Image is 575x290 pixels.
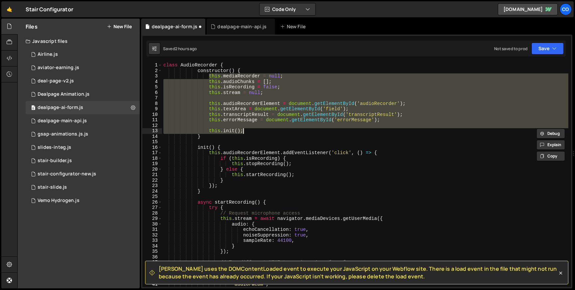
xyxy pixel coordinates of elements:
div: 24 [142,189,162,194]
div: 23 [142,183,162,189]
div: New File [280,23,308,30]
div: 15 [142,139,162,145]
a: [DOMAIN_NAME] [498,3,558,15]
div: 33 [142,238,162,243]
div: slides-integ.js [38,145,71,150]
div: 1 [142,62,162,68]
div: 4 [142,79,162,85]
div: 37 [142,260,162,265]
div: 22 [142,178,162,183]
button: New File [107,24,132,29]
div: 21 [142,172,162,178]
button: Code Only [260,3,315,15]
a: 🤙 [1,1,18,17]
div: 39 [142,271,162,276]
div: aviator-earning.js [38,65,79,71]
div: 5799/43929.js [26,74,140,88]
div: 5799/46639.js [26,114,140,128]
div: 27 [142,205,162,211]
div: 32 [142,233,162,238]
div: Saved [163,46,197,51]
div: 20 [142,167,162,172]
div: dealpage-ai-form.js [38,105,83,111]
div: 10 [142,112,162,118]
div: 34 [142,243,162,249]
div: 5799/43892.js [26,88,140,101]
div: 5 [142,84,162,90]
div: 29 [142,216,162,222]
div: 30 [142,222,162,227]
div: dealpage-ai-form.js [152,23,197,30]
div: 41 [142,282,162,287]
div: 19 [142,161,162,167]
div: 38 [142,265,162,271]
div: 5799/10830.js [26,154,140,167]
button: Debug [536,129,565,139]
div: stair-slide.js [38,184,67,190]
div: deal-page-v2.js [38,78,74,84]
div: 5799/22359.js [26,194,140,207]
div: 5799/16845.js [26,167,140,181]
button: Explain [536,140,565,150]
button: Save [531,43,564,54]
a: Co [560,3,572,15]
div: 8 [142,101,162,107]
div: 5799/46543.js [26,101,140,114]
div: 14 [142,134,162,140]
div: 16 [142,145,162,150]
div: 3 [142,73,162,79]
div: 5799/23170.js [26,48,140,61]
div: stair-configurator-new.js [38,171,96,177]
div: 6 [142,90,162,96]
div: Vemo Hydrogen.js [38,198,80,204]
div: 28 [142,211,162,216]
div: 35 [142,249,162,254]
div: 5799/31803.js [26,61,140,74]
h2: Files [26,23,38,30]
div: gsap-animations.js.js [38,131,88,137]
div: 26 [142,200,162,205]
div: 2 hours ago [175,46,197,51]
div: 36 [142,254,162,260]
div: dealpage-main-api.js [38,118,87,124]
div: 31 [142,227,162,233]
div: 2 [142,68,162,74]
div: 25 [142,194,162,200]
span: 0 [31,106,35,111]
div: 7 [142,95,162,101]
button: Copy [536,151,565,161]
div: 12 [142,123,162,129]
div: 5799/13335.js [26,128,140,141]
div: 18 [142,156,162,161]
div: 13 [142,128,162,134]
div: 5799/15288.js [26,181,140,194]
div: Airline.js [38,51,58,57]
div: Not saved to prod [494,46,527,51]
div: stair-builder.js [38,158,72,164]
div: 11 [142,117,162,123]
div: Stair Configurator [26,5,73,13]
div: Dealpage Animation.js [38,91,90,97]
div: 5799/29740.js [26,141,140,154]
span: [PERSON_NAME] uses the DOMContentLoaded event to execute your JavaScript on your Webflow site. Th... [159,265,557,280]
div: 17 [142,150,162,156]
div: Javascript files [18,35,140,48]
div: dealpage-main-api.js [217,23,267,30]
div: 40 [142,276,162,282]
div: 9 [142,106,162,112]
